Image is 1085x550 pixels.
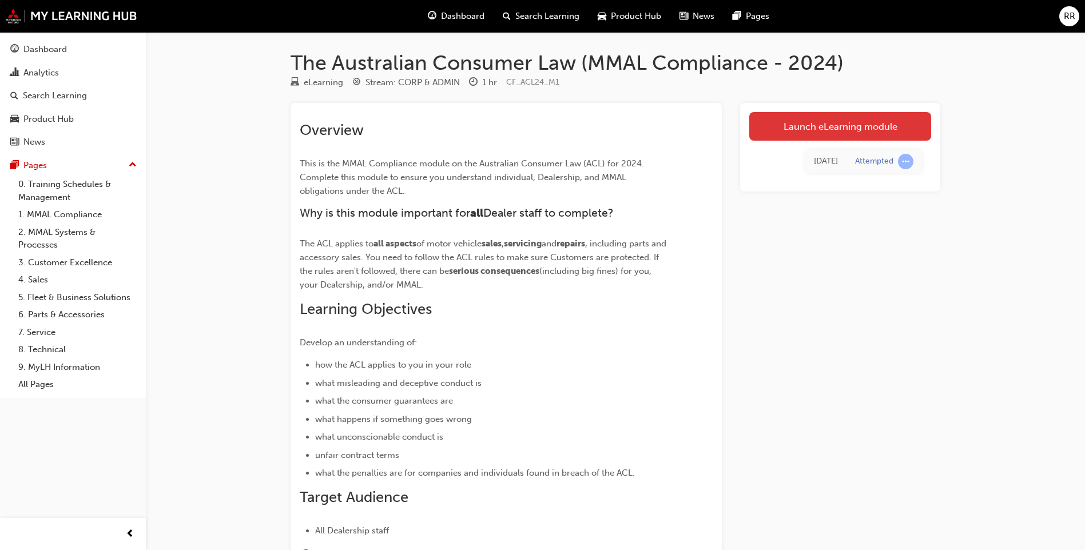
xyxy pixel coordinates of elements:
span: car-icon [10,114,19,125]
span: RR [1064,10,1075,23]
span: guage-icon [428,9,436,23]
span: Overview [300,121,364,139]
span: prev-icon [126,527,134,541]
button: Pages [5,155,141,176]
a: All Pages [14,376,141,393]
span: learningResourceType_ELEARNING-icon [291,78,299,88]
a: car-iconProduct Hub [589,5,670,28]
div: Type [291,75,343,90]
button: RR [1059,6,1079,26]
a: pages-iconPages [724,5,778,28]
span: , including parts and accessory sales. You need to follow the ACL rules to make sure Customers ar... [300,238,669,276]
span: what happens if something goes wrong [315,414,472,424]
div: Stream: CORP & ADMIN [365,76,460,89]
span: sales [482,238,502,249]
span: pages-icon [733,9,741,23]
span: target-icon [352,78,361,88]
a: Product Hub [5,109,141,130]
span: all [470,206,483,220]
div: Search Learning [23,89,87,102]
a: news-iconNews [670,5,724,28]
a: 7. Service [14,324,141,341]
span: and [542,238,557,249]
span: search-icon [503,9,511,23]
a: Analytics [5,62,141,83]
a: 8. Technical [14,341,141,358]
a: 3. Customer Excellence [14,254,141,272]
a: News [5,131,141,153]
span: how the ACL applies to you in your role [315,360,471,370]
span: what misleading and deceptive conduct is [315,378,482,388]
span: what the penalties are for companies and individuals found in breach of the ACL. [315,468,635,478]
span: all aspects [373,238,416,249]
a: Launch eLearning module [749,112,931,141]
span: Learning Objectives [300,300,432,318]
span: chart-icon [10,68,19,78]
div: Dashboard [23,43,67,56]
a: 9. MyLH Information [14,358,141,376]
div: Analytics [23,66,59,79]
span: Pages [746,10,769,23]
span: unfair contract terms [315,450,399,460]
div: Stream [352,75,460,90]
a: 1. MMAL Compliance [14,206,141,224]
span: repairs [557,238,585,249]
a: 6. Parts & Accessories [14,306,141,324]
span: search-icon [10,91,18,101]
span: Why is this module important for [300,206,470,220]
span: what the consumer guarantees are [315,396,453,406]
span: The ACL applies to [300,238,373,249]
a: search-iconSearch Learning [494,5,589,28]
span: Learning resource code [506,77,559,87]
a: Search Learning [5,85,141,106]
span: car-icon [598,9,606,23]
a: 4. Sales [14,271,141,289]
span: news-icon [679,9,688,23]
span: servicing [504,238,542,249]
span: All Dealership staff [315,525,389,536]
span: Target Audience [300,488,408,506]
span: guage-icon [10,45,19,55]
div: Pages [23,159,47,172]
span: learningRecordVerb_ATTEMPT-icon [898,154,913,169]
span: of motor vehicle [416,238,482,249]
div: News [23,135,45,149]
div: Attempted [855,156,893,167]
span: Dealer staff to complete? [483,206,614,220]
div: Thu May 08 2025 12:11:49 GMT+1000 (Australian Eastern Standard Time) [814,155,838,168]
a: 0. Training Schedules & Management [14,176,141,206]
span: serious consequences [449,266,539,276]
a: 2. MMAL Systems & Processes [14,224,141,254]
span: News [693,10,714,23]
button: DashboardAnalyticsSearch LearningProduct HubNews [5,37,141,155]
span: Search Learning [515,10,579,23]
span: news-icon [10,137,19,148]
span: , [502,238,504,249]
span: pages-icon [10,161,19,171]
a: Dashboard [5,39,141,60]
a: guage-iconDashboard [419,5,494,28]
span: what unconscionable conduct is [315,432,443,442]
span: This is the MMAL Compliance module on the Australian Consumer Law (ACL) for 2024. Complete this m... [300,158,646,196]
a: 5. Fleet & Business Solutions [14,289,141,306]
span: up-icon [129,158,137,173]
span: Develop an understanding of: [300,337,417,348]
h1: The Australian Consumer Law (MMAL Compliance - 2024) [291,50,940,75]
div: eLearning [304,76,343,89]
div: Product Hub [23,113,74,126]
span: Dashboard [441,10,484,23]
span: Product Hub [611,10,661,23]
div: Duration [469,75,497,90]
img: mmal [6,9,137,23]
div: 1 hr [482,76,497,89]
span: clock-icon [469,78,478,88]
